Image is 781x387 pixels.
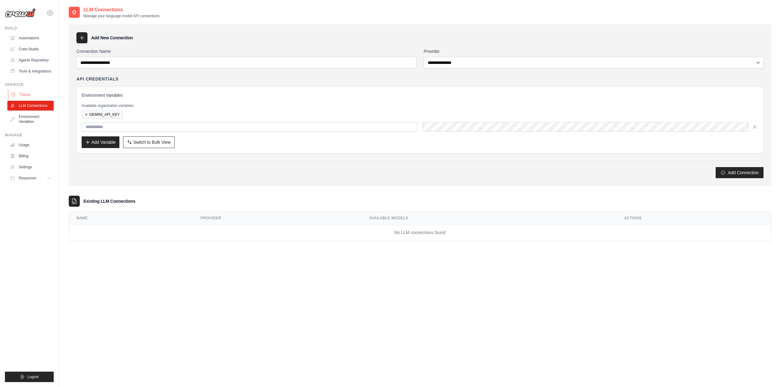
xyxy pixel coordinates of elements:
[123,136,175,148] button: Switch to Bulk View
[7,101,54,111] a: LLM Connections
[5,133,54,138] div: Manage
[716,167,764,178] button: Add Connection
[7,140,54,150] a: Usage
[82,136,119,148] button: Add Variable
[7,151,54,161] a: Billing
[82,92,758,98] h3: Environment Variables
[83,14,160,18] p: Manage your language model API connections
[76,76,118,82] h4: API Credentials
[83,6,160,14] h2: LLM Connections
[362,212,617,225] th: Available Models
[8,90,54,100] a: Traces
[91,35,133,41] h3: Add New Connection
[7,112,54,127] a: Environment Variables
[7,44,54,54] a: Crew Studio
[19,176,36,181] span: Resources
[76,48,416,54] label: Connection Name
[69,225,771,241] td: No LLM connections found
[5,372,54,382] button: Logout
[82,111,122,119] button: GEMINI_API_KEY
[82,103,758,108] p: Available organization variables:
[5,82,54,87] div: Operate
[7,66,54,76] a: Tools & Integrations
[5,8,36,18] img: Logo
[7,173,54,183] button: Resources
[7,33,54,43] a: Automations
[27,374,39,379] span: Logout
[7,55,54,65] a: Agents Repository
[193,212,362,225] th: Provider
[83,198,135,204] h3: Existing LLM Connections
[5,26,54,31] div: Build
[617,212,771,225] th: Actions
[133,139,171,145] span: Switch to Bulk View
[424,48,764,54] label: Provider
[69,212,193,225] th: Name
[7,162,54,172] a: Settings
